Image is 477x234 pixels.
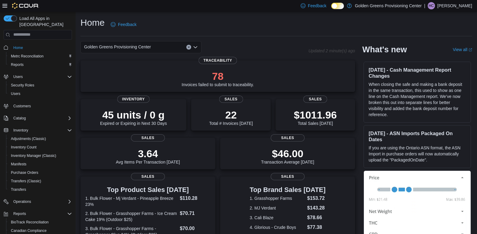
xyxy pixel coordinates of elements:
h3: Top Product Sales [DATE] [85,186,211,193]
p: $46.00 [261,148,314,160]
span: BioTrack Reconciliation [8,219,72,226]
dt: 4. Glorious - Crude Boys [250,224,305,230]
p: Golden Greens Provisioning Center [355,2,422,9]
h3: [DATE] - Cash Management Report Changes [369,67,466,79]
p: Updated 2 minute(s) ago [309,48,355,53]
a: Users [8,90,23,97]
span: Inventory [11,127,72,134]
button: Catalog [1,114,74,122]
p: 3.64 [116,148,180,160]
span: HC [429,2,434,9]
span: Inventory [13,128,28,133]
button: Home [1,43,74,52]
span: Inventory Manager (Classic) [8,152,72,159]
span: Operations [13,199,31,204]
span: Security Roles [8,82,72,89]
button: Reports [1,210,74,218]
button: Operations [1,197,74,206]
span: Adjustments (Classic) [8,135,72,142]
button: Manifests [6,160,74,168]
span: Reports [8,61,72,68]
a: View allExternal link [453,47,472,52]
span: Golden Greens Provisioning Center [84,43,151,50]
dd: $153.72 [307,195,326,202]
span: Inventory Manager (Classic) [11,153,56,158]
button: Inventory Count [6,143,74,151]
a: Adjustments (Classic) [8,135,48,142]
button: Transfers (Classic) [6,177,74,185]
span: Purchase Orders [11,170,38,175]
div: Total # Invoices [DATE] [209,109,253,126]
span: Transfers (Classic) [8,177,72,185]
span: Metrc Reconciliation [11,54,44,59]
span: Feedback [308,3,326,9]
button: Transfers [6,185,74,194]
a: BioTrack Reconciliation [8,219,51,226]
dd: $70.00 [180,225,210,232]
button: Open list of options [193,45,198,50]
a: Reports [8,61,26,68]
span: Transfers [11,187,26,192]
button: Operations [11,198,34,205]
span: Load All Apps in [GEOGRAPHIC_DATA] [17,15,72,28]
div: Expired or Expiring in Next 30 Days [100,109,167,126]
div: Avg Items Per Transaction [DATE] [116,148,180,164]
span: Users [8,90,72,97]
span: Purchase Orders [8,169,72,176]
span: Inventory Count [8,144,72,151]
span: Customers [11,102,72,110]
span: Reports [11,210,72,217]
button: Security Roles [6,81,74,89]
a: Customers [11,102,33,110]
dt: 2. Bulk Flower - Grasshopper Farms - Ice Cream Cake 19% (Outdoor $25) [85,210,177,223]
div: Hailey Cashen [428,2,435,9]
svg: External link [469,48,472,52]
dt: 3. Cali Blaze [250,215,305,221]
p: 78 [182,70,254,82]
span: Metrc Reconciliation [8,53,72,60]
button: Inventory Manager (Classic) [6,151,74,160]
h3: [DATE] - ASN Imports Packaged On Dates [369,130,466,142]
button: Customers [1,102,74,110]
div: Transaction Average [DATE] [261,148,314,164]
span: Transfers [8,186,72,193]
dt: 2. MJ Verdant [250,205,305,211]
p: [PERSON_NAME] [437,2,472,9]
div: Invoices failed to submit to traceability. [182,70,254,87]
span: Sales [131,134,165,141]
button: Inventory [1,126,74,135]
span: Sales [131,173,165,180]
button: Users [6,89,74,98]
a: Feedback [108,18,139,31]
dt: 1. Bulk Flower - Mj Verdant - Pineapple Breeze 23% [85,195,177,207]
span: Catalog [13,116,26,121]
span: BioTrack Reconciliation [11,220,49,225]
p: 22 [209,109,253,121]
p: If you are using the Ontario ASN format, the ASN Import in purchase orders will now automatically... [369,145,466,163]
button: Users [1,73,74,81]
p: | [424,2,425,9]
button: Adjustments (Classic) [6,135,74,143]
input: Dark Mode [331,3,344,9]
span: Operations [11,198,72,205]
button: Users [11,73,25,80]
span: Users [11,73,72,80]
a: Security Roles [8,82,37,89]
button: Purchase Orders [6,168,74,177]
div: Total Sales [DATE] [294,109,337,126]
p: $1011.96 [294,109,337,121]
dd: $110.28 [180,195,210,202]
a: Transfers [8,186,28,193]
dd: $77.38 [307,224,326,231]
button: Clear input [186,45,191,50]
p: When closing the safe and making a bank deposit in the same transaction, this used to show as one... [369,81,466,118]
span: Manifests [11,162,26,167]
span: Sales [219,96,243,103]
button: Inventory [11,127,31,134]
span: Home [13,45,23,50]
span: Users [11,91,20,96]
span: Feedback [118,21,136,28]
span: Adjustments (Classic) [11,136,46,141]
span: Transfers (Classic) [11,179,41,184]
